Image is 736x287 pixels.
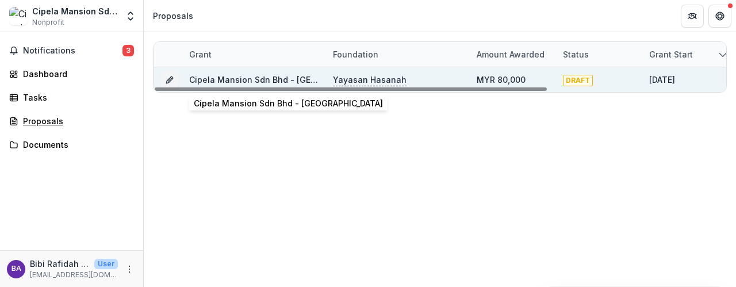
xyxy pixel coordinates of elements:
[556,48,596,60] div: Status
[333,74,407,86] p: Yayasan Hasanah
[681,5,704,28] button: Partners
[122,5,139,28] button: Open entity switcher
[718,50,727,59] svg: sorted descending
[642,48,700,60] div: Grant start
[11,265,21,273] div: Bibi Rafidah Mohd Amin
[326,48,385,60] div: Foundation
[326,42,470,67] div: Foundation
[23,46,122,56] span: Notifications
[5,64,139,83] a: Dashboard
[563,75,593,86] span: DRAFT
[470,48,551,60] div: Amount awarded
[182,42,326,67] div: Grant
[148,7,198,24] nav: breadcrumb
[708,5,731,28] button: Get Help
[5,135,139,154] a: Documents
[23,139,129,151] div: Documents
[189,75,378,85] a: Cipela Mansion Sdn Bhd - [GEOGRAPHIC_DATA]
[649,74,675,86] div: [DATE]
[32,17,64,28] span: Nonprofit
[122,262,136,276] button: More
[23,115,129,127] div: Proposals
[477,74,526,86] div: MYR 80,000
[160,71,179,89] button: Grant 7e2704f6-e27b-4d4c-a58f-13dd7678c533
[642,42,729,67] div: Grant start
[153,10,193,22] div: Proposals
[23,68,129,80] div: Dashboard
[182,48,218,60] div: Grant
[556,42,642,67] div: Status
[470,42,556,67] div: Amount awarded
[5,112,139,131] a: Proposals
[23,91,129,104] div: Tasks
[94,259,118,269] p: User
[122,45,134,56] span: 3
[30,258,90,270] p: Bibi Rafidah [PERSON_NAME]
[30,270,118,280] p: [EMAIL_ADDRESS][DOMAIN_NAME]
[32,5,118,17] div: Cipela Mansion Sdn Bhd
[5,88,139,107] a: Tasks
[5,41,139,60] button: Notifications3
[9,7,28,25] img: Cipela Mansion Sdn Bhd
